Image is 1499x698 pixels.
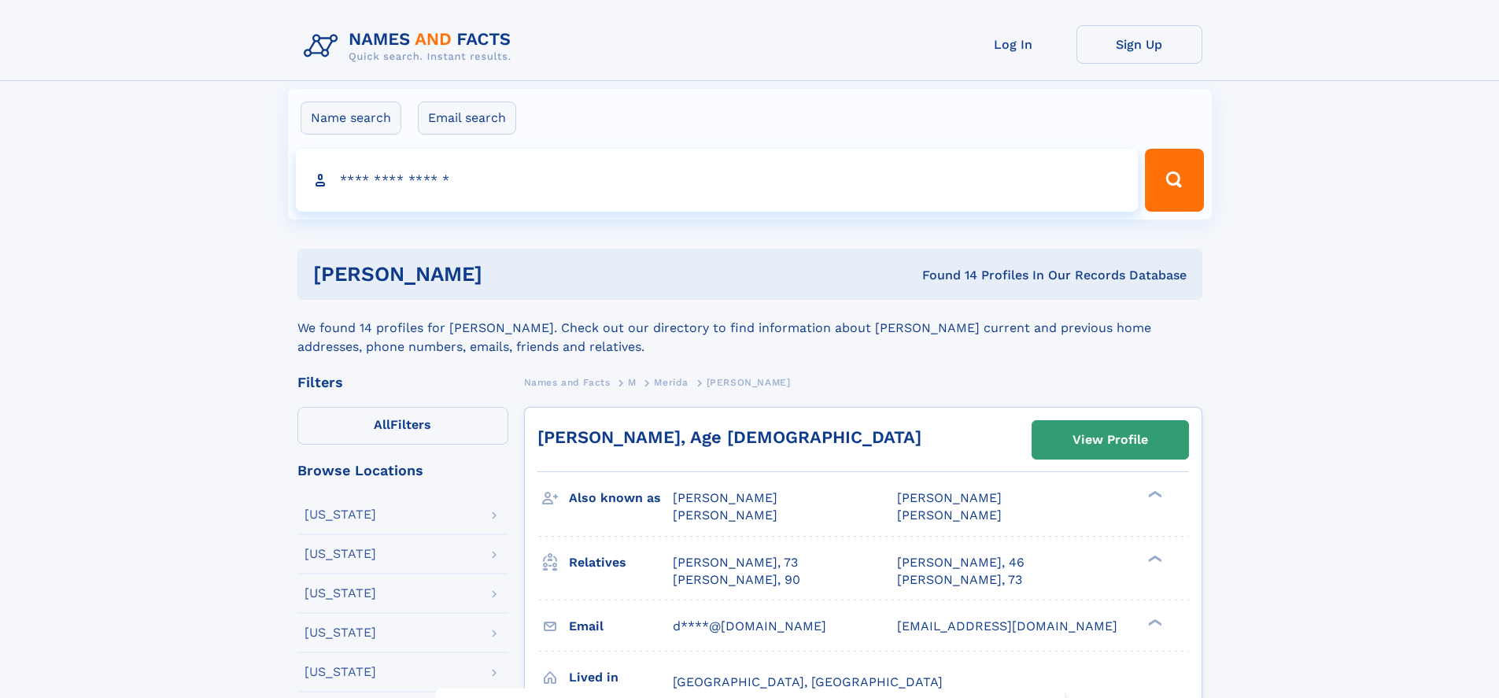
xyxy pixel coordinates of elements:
span: [PERSON_NAME] [673,490,777,505]
span: [PERSON_NAME] [673,508,777,523]
a: Log In [951,25,1076,64]
input: search input [296,149,1139,212]
div: Browse Locations [297,463,508,478]
div: [US_STATE] [305,666,376,678]
div: View Profile [1073,422,1148,458]
label: Email search [418,102,516,135]
div: Filters [297,375,508,390]
a: View Profile [1032,421,1188,459]
span: All [374,417,390,432]
h3: Email [569,613,673,640]
div: [US_STATE] [305,548,376,560]
label: Name search [301,102,401,135]
span: [EMAIL_ADDRESS][DOMAIN_NAME] [897,619,1117,633]
div: [US_STATE] [305,626,376,639]
div: ❯ [1144,489,1163,500]
div: [US_STATE] [305,587,376,600]
div: [US_STATE] [305,508,376,521]
span: [PERSON_NAME] [897,508,1002,523]
h3: Also known as [569,485,673,511]
a: [PERSON_NAME], 73 [897,571,1022,589]
a: [PERSON_NAME], Age [DEMOGRAPHIC_DATA] [537,427,921,447]
div: ❯ [1144,553,1163,563]
img: Logo Names and Facts [297,25,524,68]
a: Sign Up [1076,25,1202,64]
span: [PERSON_NAME] [897,490,1002,505]
div: ❯ [1144,617,1163,627]
label: Filters [297,407,508,445]
span: [GEOGRAPHIC_DATA], [GEOGRAPHIC_DATA] [673,674,943,689]
h3: Lived in [569,664,673,691]
a: [PERSON_NAME], 73 [673,554,798,571]
a: Merida [654,372,689,392]
a: [PERSON_NAME], 90 [673,571,800,589]
h1: [PERSON_NAME] [313,264,703,284]
a: [PERSON_NAME], 46 [897,554,1025,571]
a: M [628,372,637,392]
span: Merida [654,377,689,388]
span: M [628,377,637,388]
a: Names and Facts [524,372,611,392]
div: We found 14 profiles for [PERSON_NAME]. Check out our directory to find information about [PERSON... [297,300,1202,356]
div: Found 14 Profiles In Our Records Database [702,267,1187,284]
span: [PERSON_NAME] [707,377,791,388]
h3: Relatives [569,549,673,576]
button: Search Button [1145,149,1203,212]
